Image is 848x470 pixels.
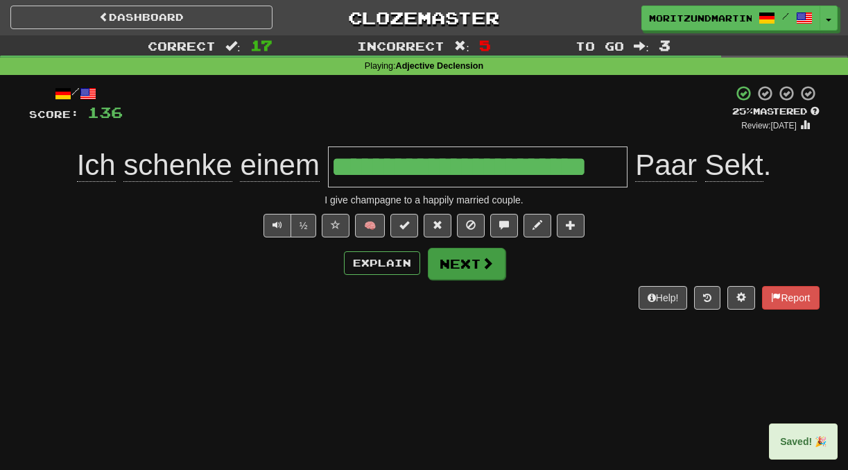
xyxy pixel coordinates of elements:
[123,149,232,182] span: schenke
[148,39,216,53] span: Correct
[635,149,697,182] span: Paar
[479,37,491,53] span: 5
[322,214,349,237] button: Favorite sentence (alt+f)
[762,286,819,310] button: Report
[641,6,820,31] a: MoritzUndMartin /
[357,39,444,53] span: Incorrect
[10,6,272,29] a: Dashboard
[428,248,505,280] button: Next
[29,193,820,207] div: I give champagne to a happily married couple.
[396,61,484,71] strong: Adjective Declension
[390,214,418,237] button: Set this sentence to 100% Mastered (alt+m)
[29,108,79,120] span: Score:
[694,286,720,310] button: Round history (alt+y)
[732,106,753,117] span: 25 %
[634,40,649,52] span: :
[732,106,820,118] div: Mastered
[293,6,555,30] a: Clozemaster
[225,40,241,52] span: :
[263,214,291,237] button: Play sentence audio (ctl+space)
[705,149,763,182] span: Sekt
[424,214,451,237] button: Reset to 0% Mastered (alt+r)
[457,214,485,237] button: Ignore sentence (alt+i)
[454,40,469,52] span: :
[355,214,385,237] button: 🧠
[240,149,319,182] span: einem
[250,37,272,53] span: 17
[659,37,670,53] span: 3
[741,121,797,131] small: Review: [DATE]
[649,12,752,24] span: MoritzUndMartin
[523,214,551,237] button: Edit sentence (alt+d)
[29,85,123,102] div: /
[576,39,624,53] span: To go
[769,423,838,460] div: Saved! 🎉
[77,149,116,182] span: Ich
[291,214,317,237] button: ½
[87,103,123,121] span: 136
[557,214,585,237] button: Add to collection (alt+a)
[639,286,688,310] button: Help!
[261,214,317,237] div: Text-to-speech controls
[344,251,420,275] button: Explain
[782,11,789,21] span: /
[490,214,518,237] button: Discuss sentence (alt+u)
[628,149,772,182] span: .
